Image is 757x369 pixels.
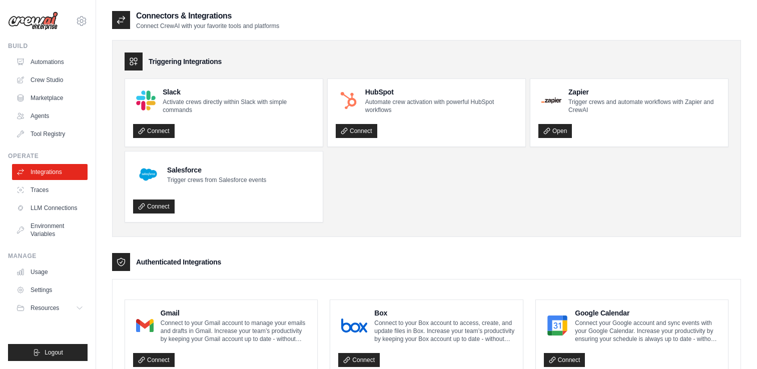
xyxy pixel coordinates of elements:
[568,87,720,97] h4: Zapier
[568,98,720,114] p: Trigger crews and automate workflows with Zapier and CrewAI
[374,319,514,343] p: Connect to your Box account to access, create, and update files in Box. Increase your team’s prod...
[538,124,572,138] a: Open
[12,264,88,280] a: Usage
[149,56,222,66] h3: Triggering Integrations
[12,72,88,88] a: Crew Studio
[136,22,279,30] p: Connect CrewAI with your favorite tools and platforms
[374,308,514,318] h4: Box
[365,87,517,97] h4: HubSpot
[544,353,585,367] a: Connect
[45,348,63,356] span: Logout
[161,308,310,318] h4: Gmail
[541,97,561,103] img: Zapier Logo
[136,90,156,110] img: Slack Logo
[8,42,88,50] div: Build
[336,124,377,138] a: Connect
[161,319,310,343] p: Connect to your Gmail account to manage your emails and drafts in Gmail. Increase your team’s pro...
[8,11,58,30] img: Logo
[8,252,88,260] div: Manage
[133,124,175,138] a: Connect
[575,319,720,343] p: Connect your Google account and sync events with your Google Calendar. Increase your productivity...
[12,182,88,198] a: Traces
[338,353,380,367] a: Connect
[339,91,358,110] img: HubSpot Logo
[136,10,279,22] h2: Connectors & Integrations
[12,300,88,316] button: Resources
[12,200,88,216] a: LLM Connections
[31,304,59,312] span: Resources
[12,282,88,298] a: Settings
[12,164,88,180] a: Integrations
[341,315,367,335] img: Box Logo
[163,98,315,114] p: Activate crews directly within Slack with simple commands
[12,218,88,242] a: Environment Variables
[12,126,88,142] a: Tool Registry
[167,176,266,184] p: Trigger crews from Salesforce events
[12,108,88,124] a: Agents
[12,54,88,70] a: Automations
[136,257,221,267] h3: Authenticated Integrations
[136,162,160,186] img: Salesforce Logo
[12,90,88,106] a: Marketplace
[575,308,720,318] h4: Google Calendar
[8,344,88,361] button: Logout
[365,98,517,114] p: Automate crew activation with powerful HubSpot workflows
[8,152,88,160] div: Operate
[136,315,154,335] img: Gmail Logo
[133,199,175,213] a: Connect
[133,353,175,367] a: Connect
[163,87,315,97] h4: Slack
[167,165,266,175] h4: Salesforce
[547,315,568,335] img: Google Calendar Logo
